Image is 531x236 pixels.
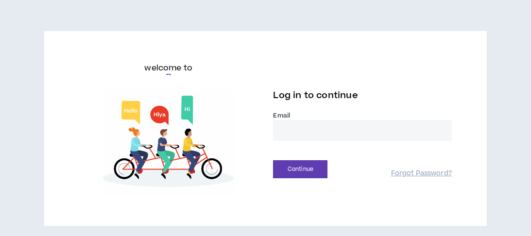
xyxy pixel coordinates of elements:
[79,90,257,195] img: Welcome to Wripple
[144,62,192,74] h6: welcome to
[273,89,358,101] span: Log in to continue
[391,169,452,178] a: Forgot Password?
[273,160,327,178] button: Continue
[273,111,451,120] label: Email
